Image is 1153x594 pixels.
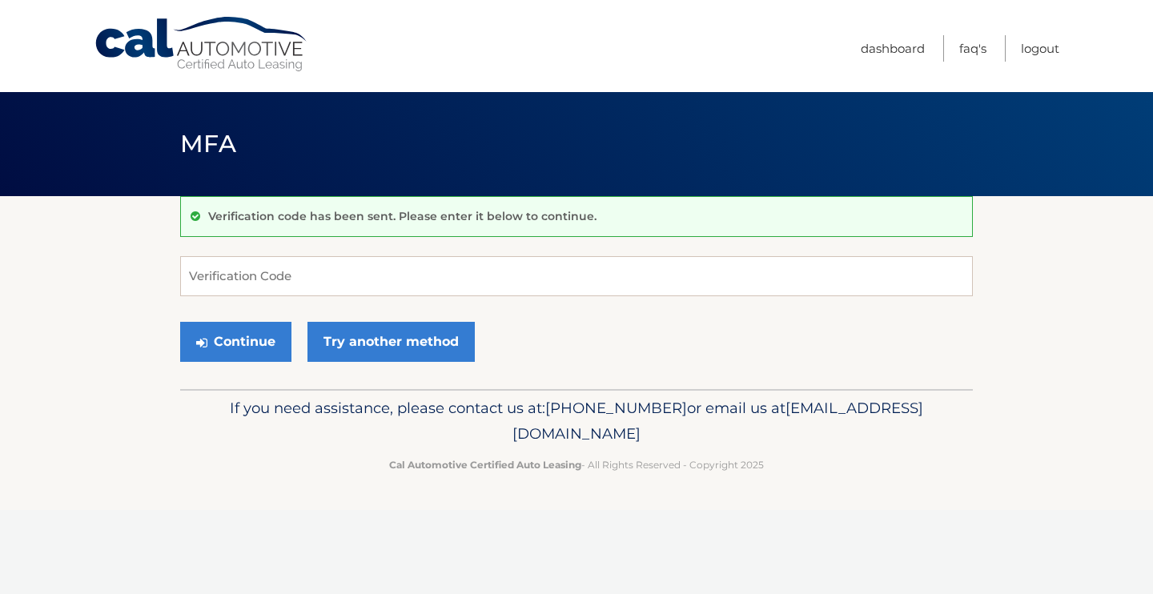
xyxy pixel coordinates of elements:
a: FAQ's [959,35,986,62]
p: - All Rights Reserved - Copyright 2025 [191,456,962,473]
a: Try another method [307,322,475,362]
p: If you need assistance, please contact us at: or email us at [191,395,962,447]
a: Logout [1021,35,1059,62]
p: Verification code has been sent. Please enter it below to continue. [208,209,597,223]
a: Cal Automotive [94,16,310,73]
strong: Cal Automotive Certified Auto Leasing [389,459,581,471]
button: Continue [180,322,291,362]
span: [EMAIL_ADDRESS][DOMAIN_NAME] [512,399,923,443]
a: Dashboard [861,35,925,62]
span: [PHONE_NUMBER] [545,399,687,417]
span: MFA [180,129,236,159]
input: Verification Code [180,256,973,296]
